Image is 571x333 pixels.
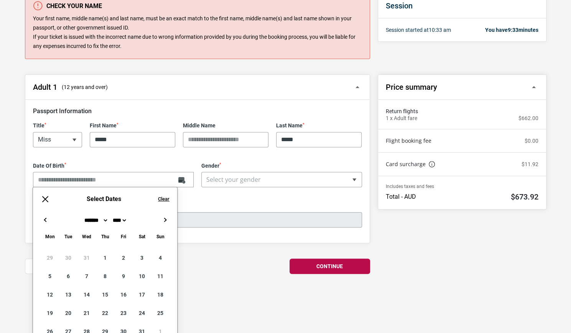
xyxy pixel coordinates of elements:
[202,172,362,187] span: Select your gender
[96,249,114,267] div: 1
[429,27,451,33] span: 10:33 am
[41,285,59,304] div: 12
[59,267,77,285] div: 6
[183,122,268,129] label: Middle Name
[25,75,370,100] button: Adult 1 (12 years and over)
[77,285,96,304] div: 14
[114,267,133,285] div: 9
[114,232,133,241] div: Friday
[133,285,151,304] div: 17
[77,249,96,267] div: 31
[96,304,114,322] div: 22
[41,215,50,224] button: ←
[58,195,150,203] h6: Select Dates
[276,122,362,129] label: Last Name
[386,26,451,34] p: Session started at
[386,115,417,122] p: 1 x Adult fare
[114,304,133,322] div: 23
[33,203,362,209] label: Email Address
[133,232,151,241] div: Saturday
[160,215,169,224] button: →
[158,196,169,203] button: Clear
[96,285,114,304] div: 15
[96,267,114,285] div: 8
[386,160,435,168] a: Card surcharge
[90,122,175,129] label: First Name
[41,232,59,241] div: Monday
[386,107,538,115] span: Return flights
[77,232,96,241] div: Wednesday
[386,193,416,201] p: Total - AUD
[201,172,362,187] span: Select your gender
[59,249,77,267] div: 30
[41,304,59,322] div: 19
[522,161,538,168] p: $11.92
[151,232,169,241] div: Sunday
[201,163,362,169] label: Gender
[33,1,362,10] h3: Check your name
[508,27,518,33] span: 9:33
[62,83,108,91] span: (12 years and over)
[25,259,105,274] button: Back
[151,304,169,322] div: 25
[59,304,77,322] div: 20
[511,192,538,201] h2: $673.92
[33,132,82,147] span: Miss
[518,115,538,122] p: $662.00
[41,267,59,285] div: 5
[77,267,96,285] div: 7
[386,137,431,145] a: Flight booking fee
[77,304,96,322] div: 21
[386,184,538,189] p: Includes taxes and fees
[378,75,546,100] button: Price summary
[96,232,114,241] div: Thursday
[59,232,77,241] div: Tuesday
[114,285,133,304] div: 16
[33,14,362,51] p: Your first name, middle name(s) and last name, must be an exact match to the first name, middle n...
[33,107,362,115] h3: Passport Information
[151,249,169,267] div: 4
[59,285,77,304] div: 13
[386,1,538,10] h2: Session
[485,26,538,34] p: You have minutes
[133,304,151,322] div: 24
[114,249,133,267] div: 2
[290,259,370,274] button: Continue
[33,82,57,92] h2: Adult 1
[151,285,169,304] div: 18
[33,122,82,129] label: Title
[33,163,194,169] label: Date Of Birth
[133,249,151,267] div: 3
[525,138,538,144] p: $0.00
[206,175,261,184] span: Select your gender
[151,267,169,285] div: 11
[133,267,151,285] div: 10
[386,82,437,92] h2: Price summary
[41,249,59,267] div: 29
